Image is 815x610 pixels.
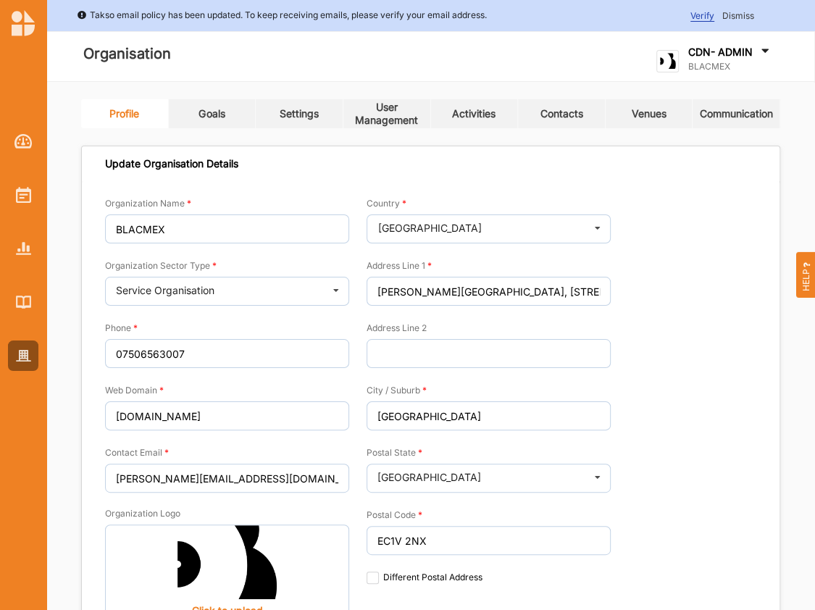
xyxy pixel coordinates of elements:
img: logo [656,50,679,72]
img: Activities [16,187,31,203]
div: Goals [198,107,225,120]
img: Dashboard [14,134,33,149]
span: Verify [690,10,714,22]
div: Update Organisation Details [105,157,238,170]
label: Web Domain [105,385,164,396]
label: Country [367,198,406,209]
label: Organization Sector Type [105,260,217,272]
label: Organization Logo [105,508,180,519]
a: Library [8,287,38,317]
label: Phone [105,322,138,334]
label: CDN- ADMIN [688,46,753,59]
div: Activities [452,107,496,120]
label: Postal Code [367,509,422,521]
label: Postal State [367,447,422,459]
div: Profile [109,107,139,120]
div: Service Organisation [116,285,214,296]
a: Reports [8,233,38,264]
a: Activities [8,180,38,210]
div: Takso email policy has been updated. To keep receiving emails, please verify your email address. [77,8,487,22]
label: City / Suburb [367,385,427,396]
img: Reports [16,242,31,254]
img: Organisation [16,350,31,362]
label: Organization Name [105,198,191,209]
a: Organisation [8,340,38,371]
img: Library [16,296,31,308]
label: Different Postal Address [367,572,482,583]
img: e0c7f4faf2d910ce96621442b2d0a4f2_Blacmex-logomark.png [177,525,277,599]
label: BLACMEX [688,61,772,72]
a: Dashboard [8,126,38,156]
div: [GEOGRAPHIC_DATA] [377,472,481,482]
label: Contact Email [105,447,169,459]
div: Communication [700,107,773,120]
div: Settings [280,107,319,120]
div: User Management [343,101,430,127]
span: Dismiss [722,10,754,21]
label: Organisation [83,42,171,66]
label: Address Line 2 [367,322,427,334]
img: logo [12,10,35,36]
div: Venues [632,107,666,120]
label: Address Line 1 [367,260,432,272]
div: [GEOGRAPHIC_DATA] [378,223,482,233]
div: Contacts [540,107,582,120]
